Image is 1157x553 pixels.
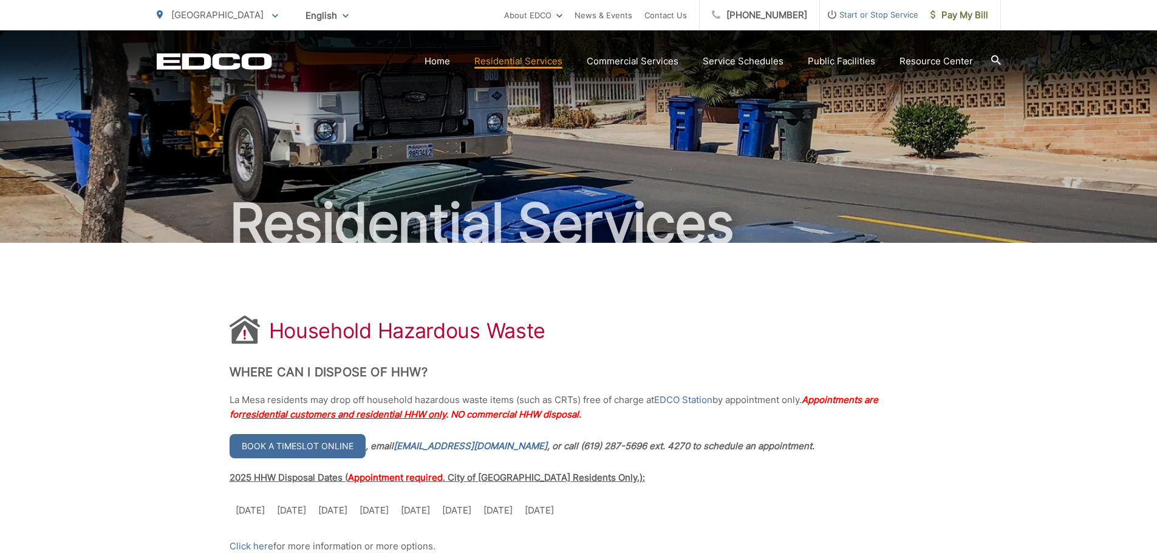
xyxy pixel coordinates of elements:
[395,497,436,524] td: [DATE]
[504,8,562,22] a: About EDCO
[477,497,519,524] td: [DATE]
[425,54,450,69] a: Home
[436,497,477,524] td: [DATE]
[808,54,875,69] a: Public Facilities
[230,472,645,483] span: 2025 HHW Disposal Dates ( . City of [GEOGRAPHIC_DATA] Residents Only.):
[230,365,928,379] h2: Where Can I Dispose of HHW?
[360,503,389,518] p: [DATE]
[230,394,878,420] span: Appointments are for . NO commercial HHW disposal.
[348,472,443,483] span: Appointment required
[242,409,446,420] span: residential customers and residential HHW only
[587,54,678,69] a: Commercial Services
[654,393,712,407] a: EDCO Station
[296,5,358,26] span: English
[277,503,306,518] p: [DATE]
[157,193,1001,254] h2: Residential Services
[230,497,271,524] td: [DATE]
[157,53,272,70] a: EDCD logo. Return to the homepage.
[394,439,547,453] a: [EMAIL_ADDRESS][DOMAIN_NAME]
[575,8,632,22] a: News & Events
[366,440,814,452] em: , email , or call (619) 287-5696 ext. 4270 to schedule an appointment.
[644,8,687,22] a: Contact Us
[171,9,264,21] span: [GEOGRAPHIC_DATA]
[930,8,988,22] span: Pay My Bill
[703,54,783,69] a: Service Schedules
[230,434,366,458] a: Book a timeslot online
[474,54,562,69] a: Residential Services
[230,393,928,422] p: La Mesa residents may drop off household hazardous waste items (such as CRTs) free of charge at b...
[269,319,546,343] h1: Household Hazardous Waste
[312,497,353,524] td: [DATE]
[899,54,973,69] a: Resource Center
[519,497,560,524] td: [DATE]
